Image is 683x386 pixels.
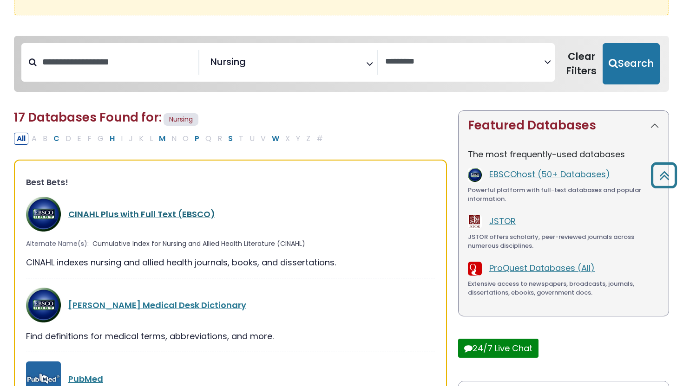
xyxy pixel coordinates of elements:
[26,177,435,187] h3: Best Bets!
[14,133,28,145] button: All
[26,239,89,249] span: Alternate Name(s):
[225,133,236,145] button: Filter Results S
[37,54,198,70] input: Search database by title or keyword
[26,256,435,269] div: CINAHL indexes nursing and allied health journals, books, and dissertations.
[207,55,246,69] li: Nursing
[68,299,246,311] a: [PERSON_NAME] Medical Desk Dictionary
[192,133,202,145] button: Filter Results P
[458,339,539,358] button: 24/7 Live Chat
[468,279,659,297] div: Extensive access to newspapers, broadcasts, journals, dissertations, ebooks, government docs.
[489,168,610,180] a: EBSCOhost (50+ Databases)
[489,262,595,274] a: ProQuest Databases (All)
[14,36,669,92] nav: Search filters
[14,132,327,144] div: Alpha-list to filter by first letter of database name
[107,133,118,145] button: Filter Results H
[468,186,659,204] div: Powerful platform with full-text databases and popular information.
[269,133,282,145] button: Filter Results W
[385,57,544,67] textarea: Search
[26,330,435,342] div: Find definitions for medical terms, abbreviations, and more.
[560,43,603,85] button: Clear Filters
[164,113,198,126] span: Nursing
[468,148,659,161] p: The most frequently-used databases
[210,55,246,69] span: Nursing
[459,111,669,140] button: Featured Databases
[248,60,254,70] textarea: Search
[14,109,162,126] span: 17 Databases Found for:
[68,373,103,385] a: PubMed
[92,239,305,249] span: Cumulative Index for Nursing and Allied Health Literature (CINAHL)
[603,43,660,85] button: Submit for Search Results
[156,133,168,145] button: Filter Results M
[68,208,215,220] a: CINAHL Plus with Full Text (EBSCO)
[489,215,516,227] a: JSTOR
[647,167,681,184] a: Back to Top
[468,232,659,251] div: JSTOR offers scholarly, peer-reviewed journals across numerous disciplines.
[51,133,62,145] button: Filter Results C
